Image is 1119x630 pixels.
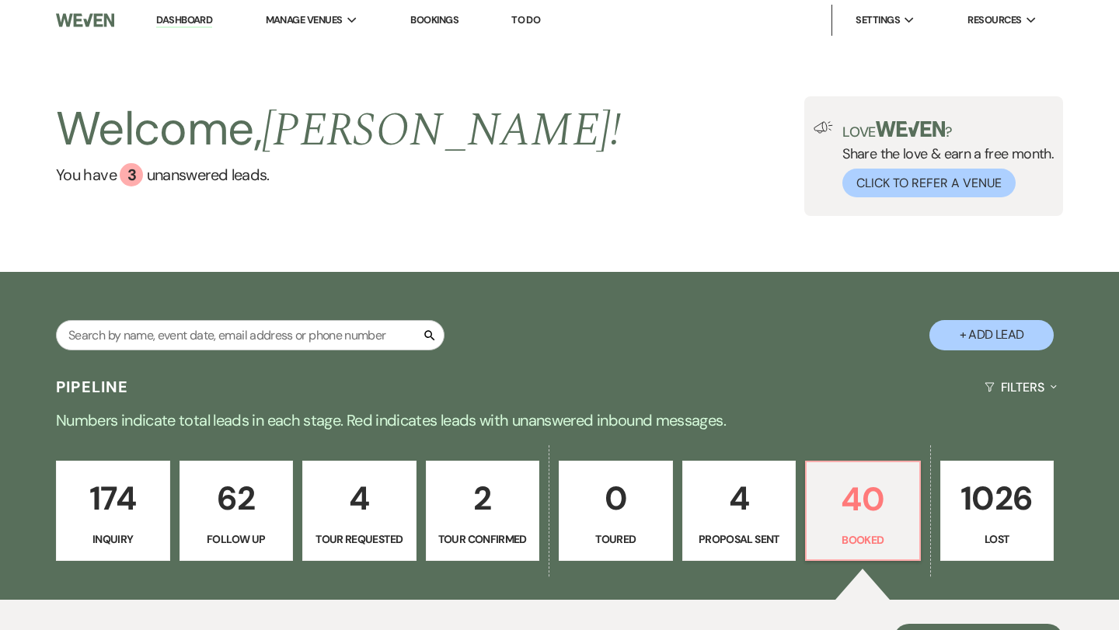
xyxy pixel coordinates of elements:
p: 40 [816,473,910,525]
p: Love ? [842,121,1054,139]
span: Settings [856,12,900,28]
p: 1026 [950,472,1044,524]
span: Manage Venues [266,12,343,28]
a: Bookings [410,13,458,26]
p: Proposal Sent [692,531,786,548]
a: 4Proposal Sent [682,461,797,562]
a: 0Toured [559,461,673,562]
p: Follow Up [190,531,284,548]
button: Filters [978,367,1063,408]
a: 62Follow Up [180,461,294,562]
a: To Do [511,13,540,26]
img: loud-speaker-illustration.svg [814,121,833,134]
a: 40Booked [805,461,921,562]
a: Dashboard [156,13,212,28]
p: Booked [816,531,910,548]
p: 4 [312,472,406,524]
a: 174Inquiry [56,461,170,562]
p: Tour Requested [312,531,406,548]
p: 62 [190,472,284,524]
a: You have 3 unanswered leads. [56,163,621,186]
p: 174 [66,472,160,524]
p: 0 [569,472,663,524]
a: 4Tour Requested [302,461,417,562]
a: 1026Lost [940,461,1055,562]
h3: Pipeline [56,376,129,398]
img: Weven Logo [56,4,114,37]
input: Search by name, event date, email address or phone number [56,320,444,350]
span: Resources [967,12,1021,28]
p: Lost [950,531,1044,548]
p: Toured [569,531,663,548]
p: Tour Confirmed [436,531,530,548]
img: weven-logo-green.svg [876,121,945,137]
p: Inquiry [66,531,160,548]
button: + Add Lead [929,320,1054,350]
button: Click to Refer a Venue [842,169,1016,197]
h2: Welcome, [56,96,621,163]
a: 2Tour Confirmed [426,461,540,562]
p: 4 [692,472,786,524]
p: 2 [436,472,530,524]
div: 3 [120,163,143,186]
div: Share the love & earn a free month. [833,121,1054,197]
span: [PERSON_NAME] ! [262,95,621,166]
